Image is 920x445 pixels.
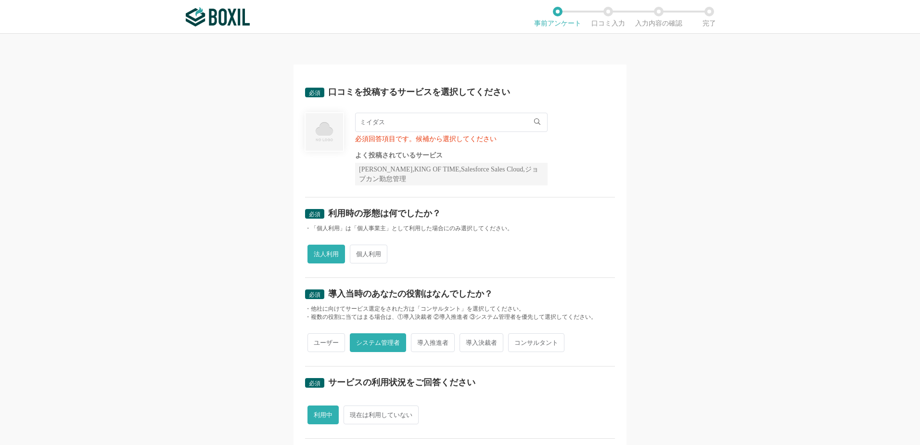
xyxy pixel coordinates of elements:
[583,7,633,27] li: 口コミ入力
[186,7,250,26] img: ボクシルSaaS_ロゴ
[309,211,320,218] span: 必須
[350,333,406,352] span: システム管理者
[307,245,345,263] span: 法人利用
[355,163,548,185] div: [PERSON_NAME],KING OF TIME,Salesforce Sales Cloud,ジョブカン勤怠管理
[355,136,548,143] div: 必須回答項目です。候補から選択してください
[305,313,615,321] div: ・複数の役割に当てはまる場合は、①導入決裁者 ②導入推進者 ③システム管理者を優先して選択してください。
[355,113,548,132] input: サービス名で検索
[309,291,320,298] span: 必須
[328,289,493,298] div: 導入当時のあなたの役割はなんでしたか？
[411,333,455,352] span: 導入推進者
[328,88,510,96] div: 口コミを投稿するサービスを選択してください
[307,333,345,352] span: ユーザー
[633,7,684,27] li: 入力内容の確認
[305,305,615,313] div: ・他社に向けてサービス選定をされた方は「コンサルタント」を選択してください。
[309,380,320,387] span: 必須
[508,333,564,352] span: コンサルタント
[328,209,441,218] div: 利用時の形態は何でしたか？
[309,90,320,96] span: 必須
[328,378,475,387] div: サービスの利用状況をご回答ください
[460,333,503,352] span: 導入決裁者
[355,152,548,159] div: よく投稿されているサービス
[305,224,615,233] div: ・「個人利用」は「個人事業主」として利用した場合にのみ選択してください。
[532,7,583,27] li: 事前アンケート
[307,406,339,424] span: 利用中
[344,406,419,424] span: 現在は利用していない
[684,7,734,27] li: 完了
[350,245,387,263] span: 個人利用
